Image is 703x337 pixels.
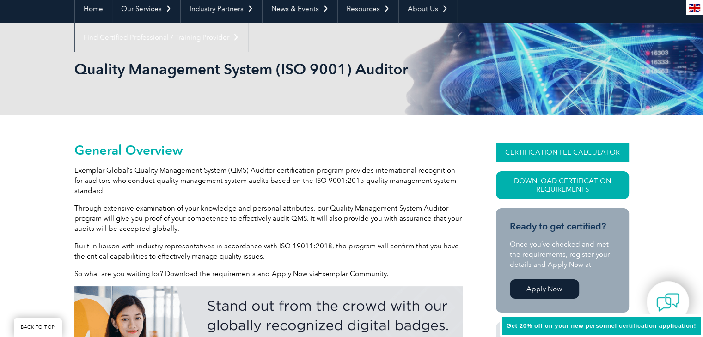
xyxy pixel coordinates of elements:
[510,221,615,232] h3: Ready to get certified?
[496,171,629,199] a: Download Certification Requirements
[510,279,579,299] a: Apply Now
[689,4,700,12] img: en
[74,269,463,279] p: So what are you waiting for? Download the requirements and Apply Now via .
[74,203,463,234] p: Through extensive examination of your knowledge and personal attributes, our Quality Management S...
[75,23,248,52] a: Find Certified Professional / Training Provider
[496,143,629,162] a: CERTIFICATION FEE CALCULATOR
[74,60,429,78] h1: Quality Management System (ISO 9001) Auditor
[507,322,696,329] span: Get 20% off on your new personnel certification application!
[74,143,463,157] h2: General Overview
[656,291,679,314] img: contact-chat.png
[14,318,62,337] a: BACK TO TOP
[510,239,615,270] p: Once you’ve checked and met the requirements, register your details and Apply Now at
[74,241,463,261] p: Built in liaison with industry representatives in accordance with ISO 19011:2018, the program wil...
[318,270,387,278] a: Exemplar Community
[74,165,463,196] p: Exemplar Global’s Quality Management System (QMS) Auditor certification program provides internat...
